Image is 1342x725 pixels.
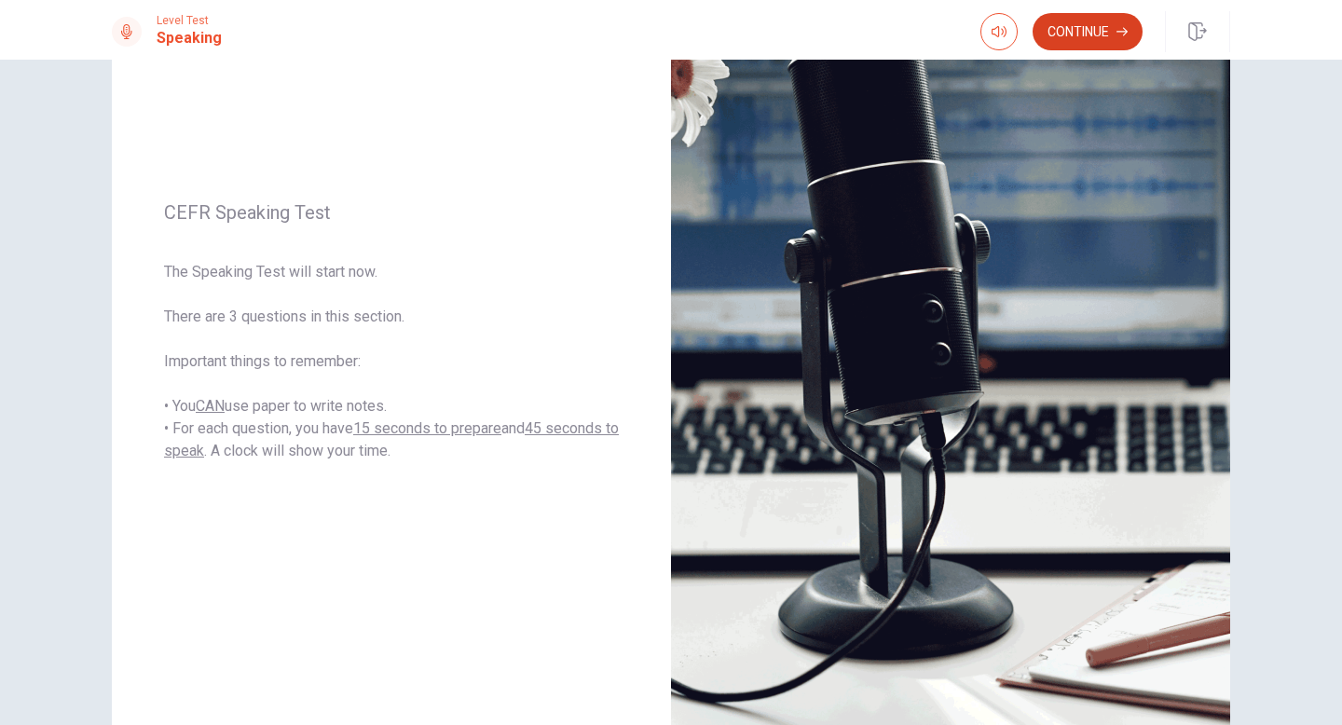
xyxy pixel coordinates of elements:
span: Level Test [157,14,222,27]
span: CEFR Speaking Test [164,201,619,224]
u: 15 seconds to prepare [353,419,501,437]
u: CAN [196,397,225,415]
button: Continue [1033,13,1143,50]
span: The Speaking Test will start now. There are 3 questions in this section. Important things to reme... [164,261,619,462]
h1: Speaking [157,27,222,49]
